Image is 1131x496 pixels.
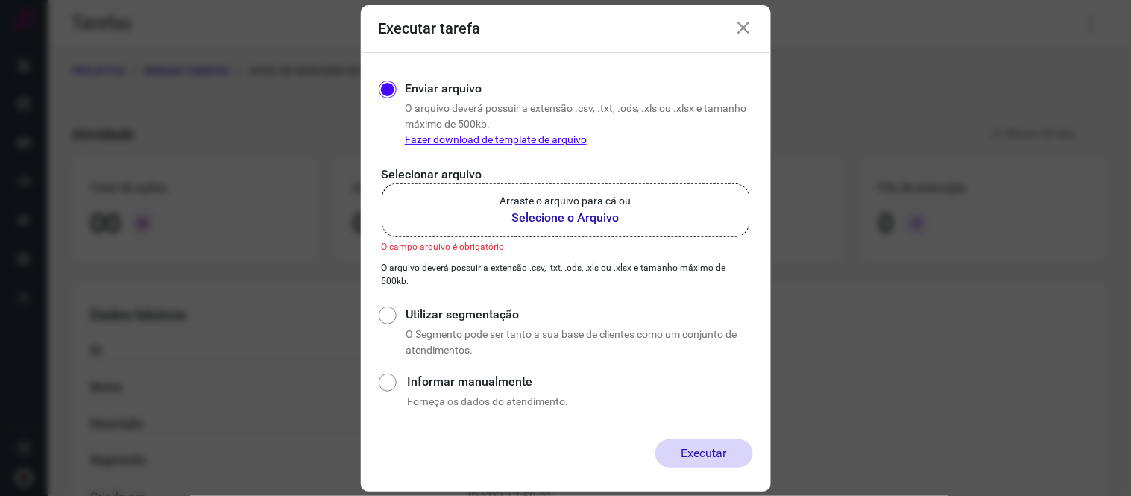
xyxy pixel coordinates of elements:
[406,327,752,358] p: O Segmento pode ser tanto a sua base de clientes como um conjunto de atendimentos.
[382,261,750,288] p: O arquivo deverá possuir a extensão .csv, .txt, .ods, .xls ou .xlsx e tamanho máximo de 500kb.
[405,101,753,148] p: O arquivo deverá possuir a extensão .csv, .txt, .ods, .xls ou .xlsx e tamanho máximo de 500kb.
[382,242,505,252] span: O campo arquivo é obrigatório
[382,166,750,183] p: Selecionar arquivo
[405,134,587,145] a: Fazer download de template de arquivo
[500,193,631,209] p: Arraste o arquivo para cá ou
[405,80,482,98] label: Enviar arquivo
[379,19,481,37] h3: Executar tarefa
[407,394,752,409] p: Forneça os dados do atendimento.
[407,373,752,391] label: Informar manualmente
[655,439,753,468] button: Executar
[500,209,631,227] b: Selecione o Arquivo
[406,306,752,324] label: Utilizar segmentação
